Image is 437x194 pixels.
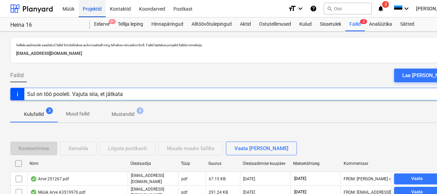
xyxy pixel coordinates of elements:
[27,91,123,97] div: Sul on töö pooleli. Vajuta siia, et jätkata
[130,161,175,166] div: Üleslaadija
[30,161,125,166] div: Nimi
[114,17,147,31] a: Tellija leping
[209,177,226,181] div: 67.15 KB
[131,173,175,184] p: [EMAIL_ADDRESS][DOMAIN_NAME]
[255,17,295,31] a: Ostutellimused
[345,17,365,31] a: Failid3
[30,176,37,182] div: Andmed failist loetud
[360,19,367,24] span: 3
[90,17,114,31] div: Eelarve
[226,142,297,155] button: Vaata [PERSON_NAME]
[243,177,255,181] div: [DATE]
[208,161,237,166] div: Suurus
[243,161,288,166] div: Üleslaadimise kuupäev
[10,22,82,29] div: Heina 16
[90,17,114,31] a: Eelarve9+
[24,111,44,118] p: Kulufailid
[137,107,143,114] span: 4
[109,19,116,24] span: 9+
[403,161,437,194] iframe: Chat Widget
[236,17,255,31] a: Aktid
[344,161,389,166] div: Kommentaar
[345,17,365,31] div: Failid
[66,110,90,118] p: Muud failid
[46,107,53,114] span: 3
[396,17,418,31] a: Sätted
[181,177,187,181] div: pdf
[294,176,307,182] span: [DATE]
[293,161,338,166] div: Maksetähtaeg
[295,17,316,31] a: Kulud
[234,144,288,153] div: Vaata [PERSON_NAME]
[316,17,345,31] a: Sissetulek
[112,111,135,118] p: Mustandid
[187,17,236,31] a: Alltöövõtulepingud
[10,71,24,80] span: Failid
[147,17,187,31] a: Hinnapäringud
[30,176,69,182] div: Arve 251267.pdf
[181,161,203,166] div: Tüüp
[365,17,396,31] a: Analüütika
